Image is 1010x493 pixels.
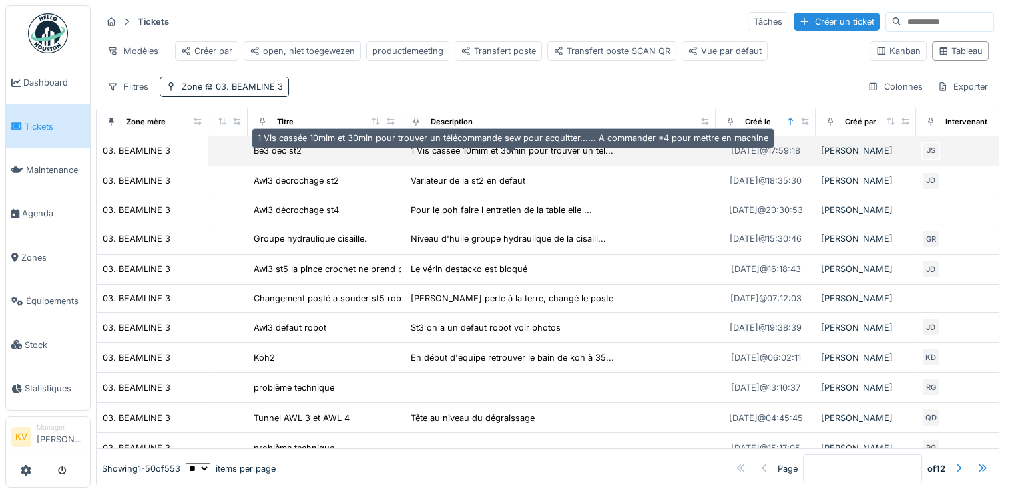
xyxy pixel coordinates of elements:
div: Le vérin destacko est bloqué [411,263,527,275]
div: Titre [277,116,294,128]
li: [PERSON_NAME] [37,422,85,451]
div: Vue par défaut [688,45,762,57]
div: Niveau d'huile groupe hydraulique de la cisaill... [411,232,606,245]
div: [PERSON_NAME] [821,174,911,187]
div: Changement posté a souder st5 rob4 [254,292,407,305]
div: JS [921,142,940,160]
div: Page [778,462,798,475]
div: [PERSON_NAME] [821,442,911,454]
a: Statistiques [6,367,90,410]
div: Kanban [876,45,921,57]
div: 03. BEAMLINE 3 [103,351,170,364]
div: 1 Vis cassée 10mim et 30min pour trouver un tél... [411,144,613,157]
div: Créé par [845,116,876,128]
div: problème technique [254,442,334,454]
div: Manager [37,422,85,432]
div: [PERSON_NAME] [821,381,911,394]
div: problème technique [254,381,334,394]
div: Créer par [181,45,232,57]
div: Tableau [938,45,983,57]
div: QD [921,408,940,427]
img: Badge_color-CXgf-gQk.svg [28,13,68,53]
div: Tâches [748,12,788,31]
div: [PERSON_NAME] [821,263,911,275]
a: Zones [6,236,90,279]
div: 03. BEAMLINE 3 [103,292,170,305]
div: Transfert poste SCAN QR [553,45,670,57]
span: Maintenance [26,164,85,176]
div: 03. BEAMLINE 3 [103,381,170,394]
li: KV [11,427,31,447]
div: [PERSON_NAME] [821,232,911,245]
div: [DATE] @ 15:30:46 [730,232,802,245]
div: [PERSON_NAME] [821,144,911,157]
div: JD [921,172,940,190]
a: Maintenance [6,148,90,192]
div: Be3 déc st2 [254,144,302,157]
div: [PERSON_NAME] [821,412,911,424]
span: Tickets [25,120,85,133]
div: [DATE] @ 17:59:18 [731,144,800,157]
div: [DATE] @ 19:38:39 [730,321,802,334]
a: Tickets [6,104,90,148]
strong: of 12 [927,462,945,475]
div: Exporter [931,77,994,96]
div: 03. BEAMLINE 3 [103,321,170,334]
div: Créer un ticket [794,13,880,31]
div: En début d'équipe retrouver le bain de koh à 35... [411,351,614,364]
div: open, niet toegewezen [250,45,355,57]
div: [DATE] @ 16:18:43 [731,263,801,275]
span: Stock [25,339,85,351]
div: Créé le [745,116,771,128]
span: Agenda [22,207,85,220]
div: Zone [182,80,283,93]
span: Dashboard [23,76,85,89]
div: RG [921,438,940,457]
div: [DATE] @ 20:30:53 [729,204,803,216]
div: GR [921,230,940,249]
div: Koh2 [254,351,275,364]
div: Awl3 defaut robot [254,321,326,334]
div: [PERSON_NAME] [821,292,911,305]
div: 03. BEAMLINE 3 [103,263,170,275]
a: Dashboard [6,61,90,104]
div: [PERSON_NAME] [821,351,911,364]
div: Filtres [101,77,154,96]
div: productiemeeting [372,45,443,57]
div: Modèles [101,41,164,61]
div: Colonnes [862,77,929,96]
div: Tunnel AWL 3 et AWL 4 [254,412,350,424]
div: Zone mère [126,116,166,128]
div: JD [921,260,940,279]
div: 03. BEAMLINE 3 [103,144,170,157]
div: Showing 1 - 50 of 553 [102,462,180,475]
div: [DATE] @ 18:35:30 [730,174,802,187]
strong: Tickets [132,15,174,28]
div: 03. BEAMLINE 3 [103,442,170,454]
span: Zones [21,251,85,264]
div: 03. BEAMLINE 3 [103,174,170,187]
div: [PERSON_NAME] [821,321,911,334]
div: Awl3 décrochage st4 [254,204,339,216]
div: Awl3 st5 la pince crochet ne prend pas le crochet [254,263,455,275]
div: RG [921,378,940,397]
div: [DATE] @ 07:12:03 [730,292,802,305]
div: Tête au niveau du dégraissage [411,412,535,424]
span: 03. BEAMLINE 3 [202,81,283,92]
div: 03. BEAMLINE 3 [103,232,170,245]
div: Intervenant [945,116,987,128]
div: 03. BEAMLINE 3 [103,204,170,216]
div: Description [431,116,473,128]
div: [DATE] @ 04:45:45 [729,412,803,424]
div: JD [921,318,940,337]
div: [PERSON_NAME] perte à la terre, changé le poste [411,292,613,305]
div: 03. BEAMLINE 3 [103,412,170,424]
a: Agenda [6,192,90,235]
div: Groupe hydraulique cisaille. [254,232,367,245]
div: [DATE] @ 13:10:37 [731,381,800,394]
div: Variateur de la st2 en defaut [411,174,525,187]
div: [DATE] @ 06:02:11 [731,351,801,364]
span: Statistiques [25,382,85,395]
a: Stock [6,323,90,366]
div: Transfert poste [461,45,536,57]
